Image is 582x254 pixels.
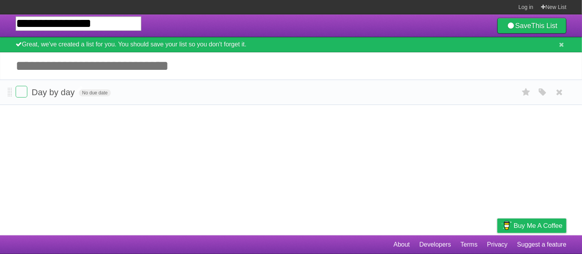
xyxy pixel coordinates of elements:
b: This List [531,22,557,30]
span: Day by day [32,87,77,97]
a: Buy me a coffee [497,218,566,233]
a: Terms [461,237,478,252]
span: No due date [79,89,110,96]
label: Star task [519,86,534,99]
a: SaveThis List [497,18,566,34]
a: About [393,237,410,252]
label: Done [16,86,27,98]
a: Suggest a feature [517,237,566,252]
a: Privacy [487,237,507,252]
img: Buy me a coffee [501,219,512,232]
a: Developers [419,237,451,252]
span: Buy me a coffee [514,219,562,233]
